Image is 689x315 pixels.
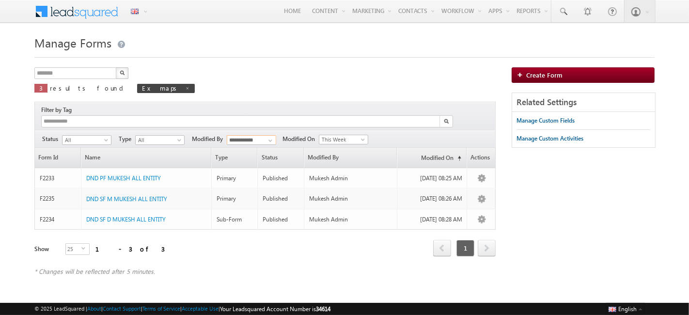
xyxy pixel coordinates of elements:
span: Modified By [192,135,227,143]
div: Published [263,174,299,183]
img: Search [120,70,125,75]
span: All [136,136,182,144]
div: Show [34,245,58,253]
span: DND SF D MUKESH ALL ENTITY [86,216,166,223]
span: 25 [66,244,81,254]
div: Primary [217,174,253,183]
div: Manage Custom Fields [517,116,575,125]
div: Related Settings [512,93,655,112]
a: DND SF M MUKESH ALL ENTITY [86,195,167,204]
a: About [87,305,101,312]
a: Acceptable Use [182,305,219,312]
div: Sub-Form [217,215,253,224]
span: DND SF M MUKESH ALL ENTITY [86,195,167,203]
span: Type [212,148,257,168]
a: Modified On(sorted ascending) [397,148,466,168]
span: Status [42,135,62,143]
a: prev [433,241,451,256]
span: DND PF MUKESH ALL ENTITY [86,174,161,182]
span: (sorted ascending) [454,155,461,162]
div: Published [263,194,299,203]
span: prev [433,240,451,256]
a: All [135,135,185,145]
button: English [606,303,645,315]
div: F2233 [40,174,77,183]
span: Type [119,135,135,143]
div: [DATE] 08:26 AM [402,194,462,203]
div: Mukesh Admin [309,174,392,183]
a: Manage Custom Activities [517,130,584,147]
div: Manage Custom Activities [517,134,584,143]
span: 1 [456,240,474,256]
a: DND PF MUKESH ALL ENTITY [86,174,161,183]
span: Manage Forms [34,35,111,50]
a: Modified By [304,148,396,168]
a: Form Id [35,148,80,168]
span: 3 [39,84,43,92]
div: Primary [217,194,253,203]
a: Show All Items [263,136,275,145]
span: Modified On [282,135,319,143]
span: Status [258,148,303,168]
span: Ex maps [142,84,180,92]
span: next [478,240,496,256]
span: © 2025 LeadSquared | | | | | [34,304,330,314]
div: Mukesh Admin [309,194,392,203]
span: Your Leadsquared Account Number is [220,305,330,313]
div: F2235 [40,194,77,203]
div: 1 - 3 of 3 [95,243,165,254]
a: All [62,135,111,145]
img: Search [444,119,449,124]
div: [DATE] 08:28 AM [402,215,462,224]
a: next [478,241,496,256]
a: DND SF D MUKESH ALL ENTITY [86,215,166,224]
a: Manage Custom Fields [517,112,575,129]
span: Actions [467,148,495,168]
div: [DATE] 08:25 AM [402,174,462,183]
a: Terms of Service [142,305,180,312]
div: * Changes will be reflected after 5 minutes. [34,267,496,276]
span: English [619,305,637,313]
img: add_icon.png [517,72,527,78]
div: Filter by Tag [41,105,75,115]
div: F2234 [40,215,77,224]
span: 34614 [316,305,330,313]
a: This Week [319,135,368,144]
span: All [63,136,109,144]
div: Mukesh Admin [309,215,392,224]
span: Create Form [527,71,563,79]
a: Name [81,148,211,168]
span: This Week [319,135,365,144]
div: Published [263,215,299,224]
span: select [81,246,89,251]
a: Contact Support [103,305,141,312]
span: results found [50,84,127,92]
